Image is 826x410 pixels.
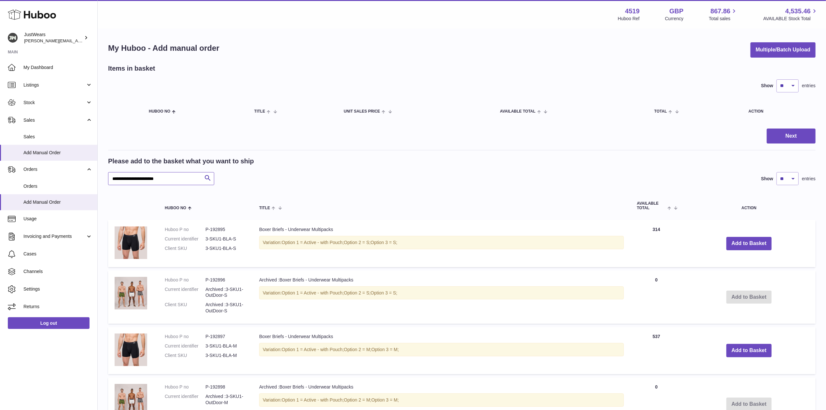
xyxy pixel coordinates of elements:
span: Option 3 = M; [371,347,399,352]
dt: Huboo P no [165,226,205,233]
span: entries [802,176,816,182]
span: Option 3 = S; [371,240,397,245]
dd: 3-SKU1-BLA-S [205,236,246,242]
span: Title [259,206,270,210]
dt: Huboo P no [165,277,205,283]
span: Settings [23,286,92,292]
dd: Archived :3-SKU1-OutDoor-S [205,302,246,314]
span: Huboo no [165,206,186,210]
span: Listings [23,82,86,88]
span: Option 1 = Active - with Pouch; [282,240,344,245]
button: Multiple/Batch Upload [750,42,816,58]
div: Variation: [259,286,624,300]
div: Huboo Ref [618,16,640,22]
td: 537 [630,327,682,374]
a: 867.86 Total sales [709,7,738,22]
td: Boxer Briefs - Underwear Multipacks [253,220,630,267]
span: Returns [23,304,92,310]
dd: P-192897 [205,334,246,340]
dt: Client SKU [165,352,205,359]
span: Title [254,109,265,114]
span: 4,535.46 [785,7,811,16]
strong: GBP [669,7,683,16]
dd: Archived :3-SKU1-OutDoor-S [205,286,246,299]
img: josh@just-wears.com [8,33,18,43]
dt: Client SKU [165,245,205,252]
dt: Huboo P no [165,334,205,340]
span: Usage [23,216,92,222]
a: 4,535.46 AVAILABLE Stock Total [763,7,818,22]
button: Add to Basket [726,237,772,250]
span: Huboo no [149,109,170,114]
span: [PERSON_NAME][EMAIL_ADDRESS][DOMAIN_NAME] [24,38,131,43]
span: Cases [23,251,92,257]
span: Option 1 = Active - with Pouch; [282,290,344,295]
dd: 3-SKU1-BLA-M [205,352,246,359]
span: Total sales [709,16,738,22]
dd: P-192896 [205,277,246,283]
button: Next [767,129,816,144]
th: Action [682,195,816,216]
div: JustWears [24,32,83,44]
dt: Huboo P no [165,384,205,390]
td: Boxer Briefs - Underwear Multipacks [253,327,630,374]
dt: Current identifier [165,343,205,349]
span: Unit Sales Price [344,109,380,114]
img: Boxer Briefs - Underwear Multipacks [115,226,147,259]
span: AVAILABLE Stock Total [763,16,818,22]
span: Sales [23,134,92,140]
img: Boxer Briefs - Underwear Multipacks [115,334,147,366]
td: 0 [630,270,682,324]
h2: Please add to the basket what you want to ship [108,157,254,166]
dd: 3-SKU1-BLA-M [205,343,246,349]
td: 314 [630,220,682,267]
div: Variation: [259,343,624,356]
span: Orders [23,166,86,172]
dd: 3-SKU1-BLA-S [205,245,246,252]
dt: Current identifier [165,286,205,299]
span: AVAILABLE Total [637,201,666,210]
span: Option 2 = M; [344,397,371,403]
dd: P-192898 [205,384,246,390]
span: Option 2 = M; [344,347,371,352]
div: Action [749,109,809,114]
span: Option 3 = M; [371,397,399,403]
div: Variation: [259,393,624,407]
td: Archived :Boxer Briefs - Underwear Multipacks [253,270,630,324]
span: Stock [23,100,86,106]
span: 867.86 [710,7,730,16]
span: entries [802,83,816,89]
span: Add Manual Order [23,150,92,156]
span: Option 2 = S; [344,240,371,245]
span: Orders [23,183,92,189]
img: Archived :Boxer Briefs - Underwear Multipacks [115,277,147,309]
dt: Current identifier [165,236,205,242]
dd: P-192895 [205,226,246,233]
span: Option 3 = S; [371,290,397,295]
span: Total [654,109,667,114]
a: Log out [8,317,90,329]
span: Invoicing and Payments [23,233,86,239]
label: Show [761,176,773,182]
label: Show [761,83,773,89]
span: My Dashboard [23,64,92,71]
dd: Archived :3-SKU1-OutDoor-M [205,393,246,406]
dt: Current identifier [165,393,205,406]
h2: Items in basket [108,64,155,73]
span: Channels [23,268,92,275]
div: Variation: [259,236,624,249]
div: Currency [665,16,684,22]
strong: 4519 [625,7,640,16]
span: Sales [23,117,86,123]
button: Add to Basket [726,344,772,357]
dt: Client SKU [165,302,205,314]
h1: My Huboo - Add manual order [108,43,219,53]
span: Option 1 = Active - with Pouch; [282,347,344,352]
span: Option 2 = S; [344,290,371,295]
span: Option 1 = Active - with Pouch; [282,397,344,403]
span: AVAILABLE Total [500,109,536,114]
span: Add Manual Order [23,199,92,205]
